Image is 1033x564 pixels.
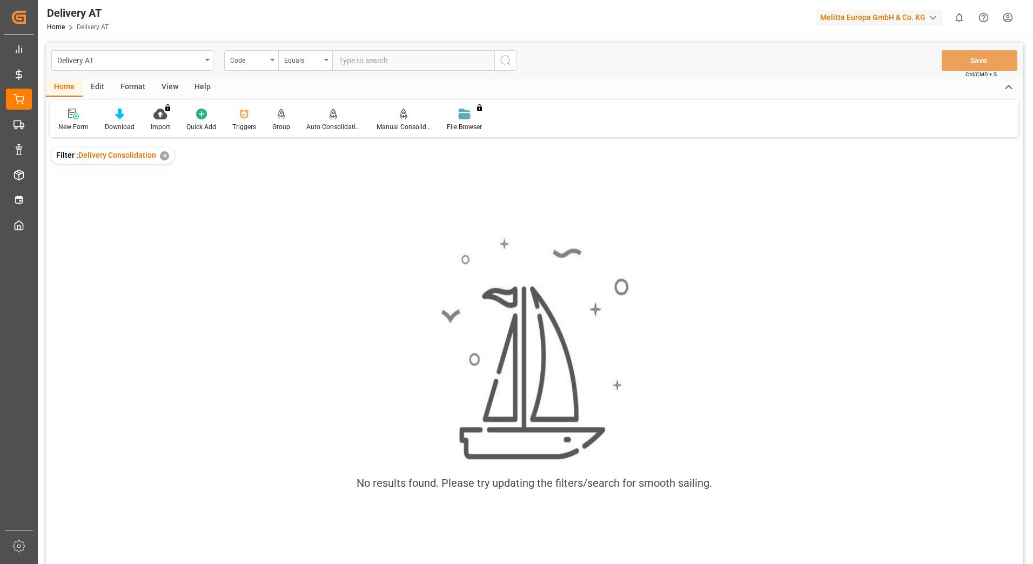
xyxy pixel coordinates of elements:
button: open menu [51,50,213,71]
div: Help [186,78,219,97]
button: Help Center [971,5,996,30]
button: open menu [278,50,332,71]
div: Delivery AT [47,5,109,21]
div: Melitta Europa GmbH & Co. KG [816,10,943,25]
div: Code [230,53,267,65]
div: Format [112,78,153,97]
button: open menu [224,50,278,71]
input: Type to search [332,50,494,71]
div: Download [105,122,135,132]
div: Quick Add [186,122,216,132]
div: ✕ [160,151,169,160]
div: Manual Consolidation [377,122,431,132]
div: View [153,78,186,97]
div: Edit [83,78,112,97]
div: No results found. Please try updating the filters/search for smooth sailing. [357,475,712,491]
span: Delivery Consolidation [78,151,156,159]
span: Filter : [56,151,78,159]
div: Home [46,78,83,97]
button: Melitta Europa GmbH & Co. KG [816,7,947,28]
div: New Form [58,122,89,132]
div: Auto Consolidation [306,122,360,132]
span: Ctrl/CMD + S [965,70,997,78]
button: show 0 new notifications [947,5,971,30]
button: search button [494,50,517,71]
a: Home [47,23,65,31]
button: Save [942,50,1017,71]
img: smooth_sailing.jpeg [440,237,629,462]
div: Equals [284,53,321,65]
div: Triggers [232,122,256,132]
div: Delivery AT [57,53,202,66]
div: Group [272,122,290,132]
